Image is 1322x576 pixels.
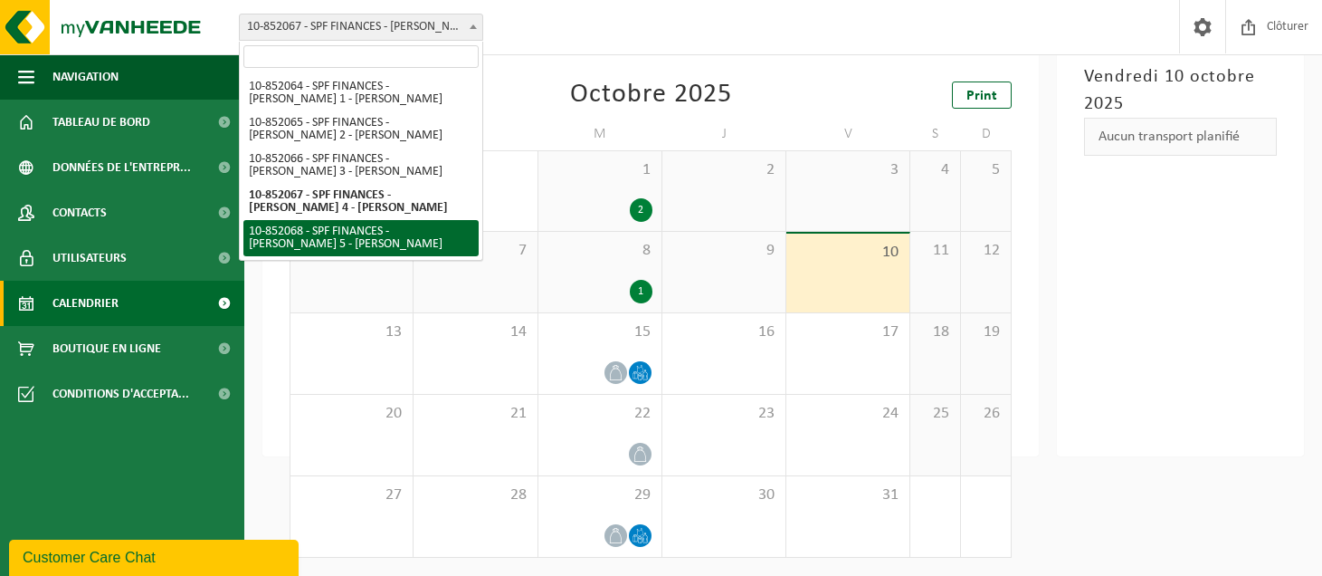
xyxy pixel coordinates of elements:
[671,404,776,424] span: 23
[423,404,528,424] span: 21
[961,118,1012,150] td: D
[795,322,900,342] span: 17
[538,118,662,150] td: M
[547,404,652,424] span: 22
[547,160,652,180] span: 1
[52,235,127,281] span: Utilisateurs
[423,322,528,342] span: 14
[243,220,479,256] li: 10-852068 - SPF FINANCES - [PERSON_NAME] 5 - [PERSON_NAME]
[423,485,528,505] span: 28
[243,184,479,220] li: 10-852067 - SPF FINANCES - [PERSON_NAME] 4 - [PERSON_NAME]
[1084,63,1277,118] h3: Vendredi 10 octobre 2025
[300,404,404,424] span: 20
[970,160,1002,180] span: 5
[52,190,107,235] span: Contacts
[970,404,1002,424] span: 26
[240,14,482,40] span: 10-852067 - SPF FINANCES - HUY 4 - HUY
[243,111,479,148] li: 10-852065 - SPF FINANCES - [PERSON_NAME] 2 - [PERSON_NAME]
[966,89,997,103] span: Print
[300,485,404,505] span: 27
[952,82,1012,109] a: Print
[795,404,900,424] span: 24
[547,485,652,505] span: 29
[671,322,776,342] span: 16
[671,485,776,505] span: 30
[300,322,404,342] span: 13
[795,485,900,505] span: 31
[52,326,161,371] span: Boutique en ligne
[786,118,910,150] td: V
[919,404,951,424] span: 25
[671,241,776,261] span: 9
[795,243,900,263] span: 10
[919,241,951,261] span: 11
[919,322,951,342] span: 18
[919,160,951,180] span: 4
[570,82,732,109] div: Octobre 2025
[243,75,479,111] li: 10-852064 - SPF FINANCES - [PERSON_NAME] 1 - [PERSON_NAME]
[630,198,652,222] div: 2
[662,118,786,150] td: J
[9,536,302,576] iframe: chat widget
[52,145,191,190] span: Données de l'entrepr...
[547,241,652,261] span: 8
[52,371,189,417] span: Conditions d'accepta...
[970,322,1002,342] span: 19
[547,322,652,342] span: 15
[970,241,1002,261] span: 12
[52,100,150,145] span: Tableau de bord
[671,160,776,180] span: 2
[795,160,900,180] span: 3
[239,14,483,41] span: 10-852067 - SPF FINANCES - HUY 4 - HUY
[630,280,652,303] div: 1
[243,148,479,184] li: 10-852066 - SPF FINANCES - [PERSON_NAME] 3 - [PERSON_NAME]
[52,281,119,326] span: Calendrier
[52,54,119,100] span: Navigation
[1084,118,1277,156] div: Aucun transport planifié
[910,118,961,150] td: S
